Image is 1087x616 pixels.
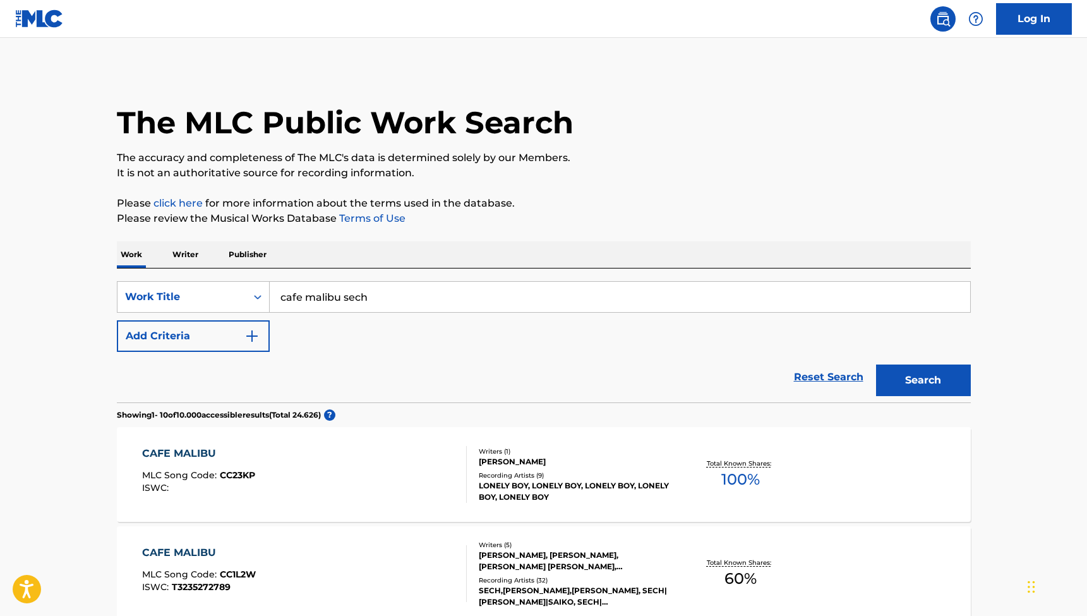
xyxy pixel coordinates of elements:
div: Help [963,6,988,32]
div: CAFE MALIBU [142,545,256,560]
p: Total Known Shares: [707,459,774,468]
a: Public Search [930,6,956,32]
span: 100 % [721,468,760,491]
div: Writers ( 1 ) [479,447,670,456]
span: CC1L2W [220,569,256,580]
form: Search Form [117,281,971,402]
p: Total Known Shares: [707,558,774,567]
span: ? [324,409,335,421]
p: Work [117,241,146,268]
span: T3235272789 [172,581,231,593]
div: LONELY BOY, LONELY BOY, LONELY BOY, LONELY BOY, LONELY BOY [479,480,670,503]
p: Please review the Musical Works Database [117,211,971,226]
div: SECH,[PERSON_NAME],[PERSON_NAME], SECH|[PERSON_NAME]|SAIKO, SECH|[PERSON_NAME]|SAIKO, SECH, MORA,... [479,585,670,608]
span: ISWC : [142,581,172,593]
p: Writer [169,241,202,268]
button: Add Criteria [117,320,270,352]
div: Recording Artists ( 9 ) [479,471,670,480]
div: CAFE MALIBU [142,446,255,461]
div: Work Title [125,289,239,305]
div: [PERSON_NAME] [479,456,670,468]
span: MLC Song Code : [142,469,220,481]
a: CAFE MALIBUMLC Song Code:CC23KPISWC:Writers (1)[PERSON_NAME]Recording Artists (9)LONELY BOY, LONE... [117,427,971,522]
p: The accuracy and completeness of The MLC's data is determined solely by our Members. [117,150,971,166]
h1: The MLC Public Work Search [117,104,574,142]
span: CC23KP [220,469,255,481]
p: Please for more information about the terms used in the database. [117,196,971,211]
div: [PERSON_NAME], [PERSON_NAME], [PERSON_NAME] [PERSON_NAME], [PERSON_NAME] [PERSON_NAME] [PERSON_NAME] [479,550,670,572]
div: Recording Artists ( 32 ) [479,576,670,585]
p: Publisher [225,241,270,268]
a: Log In [996,3,1072,35]
a: Terms of Use [337,212,405,224]
a: click here [153,197,203,209]
span: 60 % [724,567,757,590]
div: Writers ( 5 ) [479,540,670,550]
p: Showing 1 - 10 of 10.000 accessible results (Total 24.626 ) [117,409,321,421]
span: MLC Song Code : [142,569,220,580]
img: 9d2ae6d4665cec9f34b9.svg [244,329,260,344]
div: Arrastrar [1028,568,1035,606]
a: Reset Search [788,363,870,391]
iframe: Chat Widget [1024,555,1087,616]
img: MLC Logo [15,9,64,28]
img: help [968,11,983,27]
span: ISWC : [142,482,172,493]
button: Search [876,365,971,396]
div: Widget de chat [1024,555,1087,616]
img: search [935,11,951,27]
p: It is not an authoritative source for recording information. [117,166,971,181]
